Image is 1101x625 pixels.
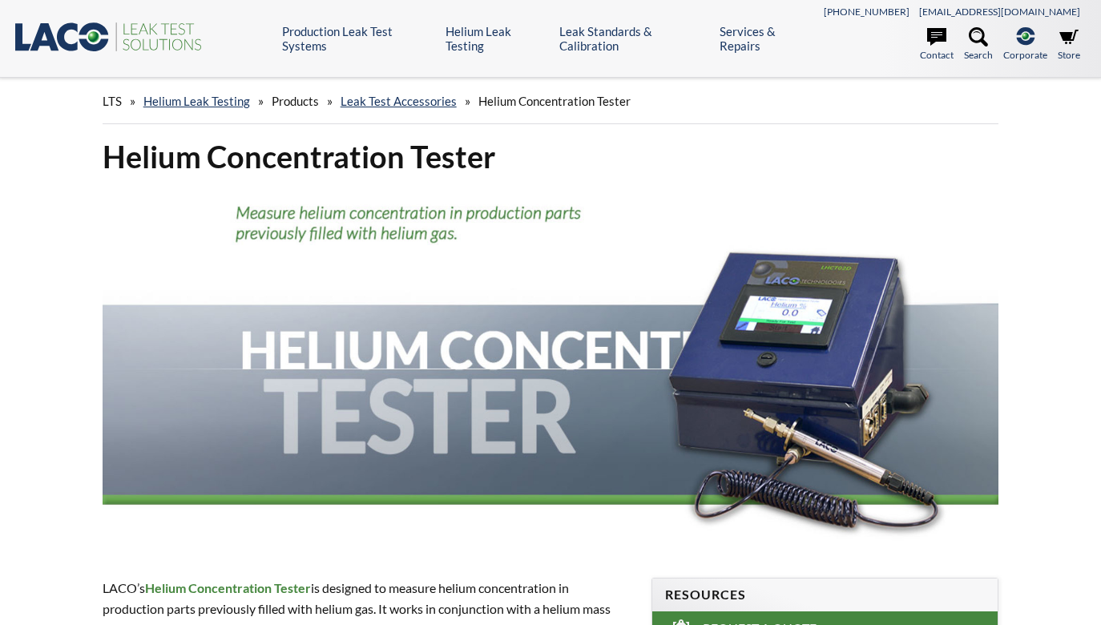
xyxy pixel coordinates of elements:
[720,24,815,53] a: Services & Repairs
[964,27,993,62] a: Search
[103,137,999,176] h1: Helium Concentration Tester
[103,94,122,108] span: LTS
[446,24,548,53] a: Helium Leak Testing
[665,587,985,603] h4: Resources
[341,94,457,108] a: Leak Test Accessories
[920,27,954,62] a: Contact
[559,24,708,53] a: Leak Standards & Calibration
[103,79,999,124] div: » » » »
[1058,27,1080,62] a: Store
[145,580,311,595] strong: Helium Concentration Tester
[1003,47,1047,62] span: Corporate
[103,189,999,547] img: Header for helium concentration tester
[824,6,909,18] a: [PHONE_NUMBER]
[272,94,319,108] span: Products
[143,94,250,108] a: Helium Leak Testing
[282,24,434,53] a: Production Leak Test Systems
[478,94,631,108] span: Helium Concentration Tester
[919,6,1080,18] a: [EMAIL_ADDRESS][DOMAIN_NAME]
